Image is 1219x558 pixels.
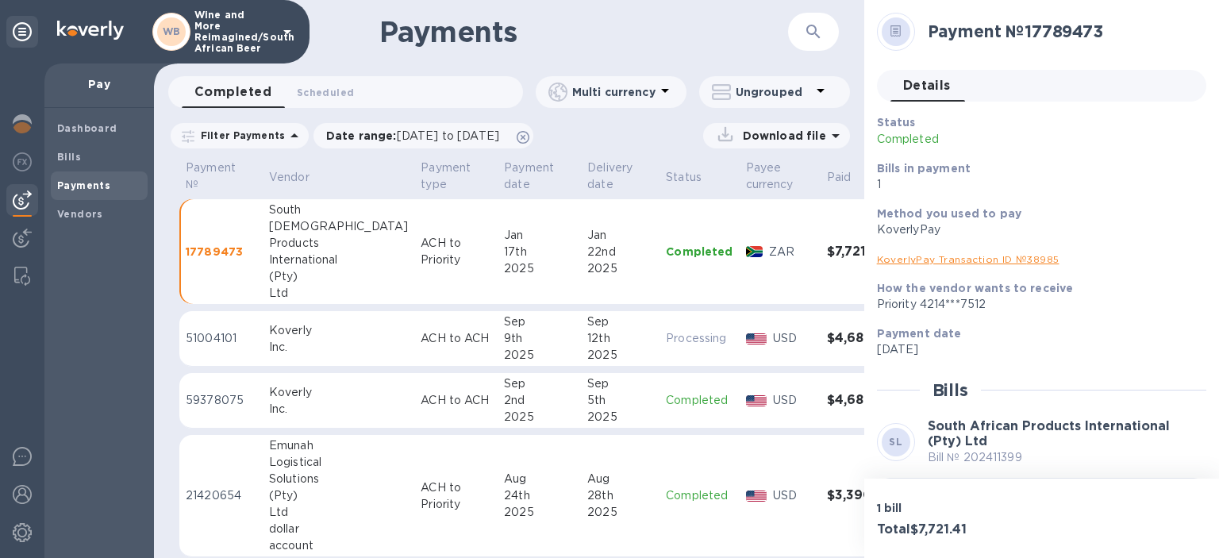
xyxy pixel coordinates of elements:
[877,116,916,129] b: Status
[666,244,733,260] p: Completed
[269,169,330,186] span: Vendor
[269,339,408,356] div: Inc.
[186,244,256,260] p: 17789473
[587,347,653,364] div: 2025
[421,479,491,513] p: ACH to Priority
[827,169,852,186] p: Paid
[877,296,1194,313] div: Priority 4214***7512
[504,409,575,425] div: 2025
[587,487,653,504] div: 28th
[313,123,533,148] div: Date range:[DATE] to [DATE]
[421,235,491,268] p: ACH to Priority
[269,471,408,487] div: Solutions
[587,244,653,260] div: 22nd
[877,253,1059,265] a: KoverlyPay Transaction ID № 38985
[666,392,733,409] p: Completed
[269,437,408,454] div: Emunah
[163,25,181,37] b: WB
[827,169,872,186] span: Paid
[269,202,408,218] div: South
[827,244,894,260] h3: $7,721.41
[186,330,256,347] p: 51004101
[877,282,1074,294] b: How the vendor wants to receive
[269,504,408,521] div: Ltd
[587,260,653,277] div: 2025
[827,393,894,408] h3: $4,689.44
[504,392,575,409] div: 2nd
[773,330,813,347] p: USD
[186,160,256,193] span: Payment №
[587,160,633,193] p: Delivery date
[587,330,653,347] div: 12th
[269,401,408,418] div: Inc.
[769,244,814,260] p: ZAR
[928,418,1170,448] b: South African Products International (Pty) Ltd
[746,333,767,344] img: USD
[421,160,491,193] span: Payment type
[587,160,653,193] span: Delivery date
[504,244,575,260] div: 17th
[746,160,794,193] p: Payee currency
[186,392,256,409] p: 59378075
[269,268,408,285] div: (Pty)
[587,375,653,392] div: Sep
[666,169,702,186] p: Status
[269,285,408,302] div: Ltd
[504,330,575,347] div: 9th
[877,162,971,175] b: Bills in payment
[421,392,491,409] p: ACH to ACH
[736,84,811,100] p: Ungrouped
[877,176,1194,193] p: 1
[269,169,310,186] p: Vendor
[194,10,274,54] p: Wine and More Reimagined/South African Beer
[587,409,653,425] div: 2025
[421,160,471,193] p: Payment type
[773,392,813,409] p: USD
[504,471,575,487] div: Aug
[736,128,826,144] p: Download file
[933,380,968,400] h2: Bills
[57,151,81,163] b: Bills
[269,384,408,401] div: Koverly
[379,15,788,48] h1: Payments
[903,75,951,97] span: Details
[504,347,575,364] div: 2025
[269,235,408,252] div: Products
[504,375,575,392] div: Sep
[587,314,653,330] div: Sep
[889,436,902,448] b: SL
[6,16,38,48] div: Unpin categories
[57,122,117,134] b: Dashboard
[504,260,575,277] div: 2025
[587,471,653,487] div: Aug
[269,322,408,339] div: Koverly
[269,521,408,537] div: dollar
[194,81,271,103] span: Completed
[827,331,894,346] h3: $4,689.44
[746,395,767,406] img: USD
[587,227,653,244] div: Jan
[877,327,962,340] b: Payment date
[13,152,32,171] img: Foreign exchange
[504,160,554,193] p: Payment date
[587,392,653,409] div: 5th
[297,84,354,101] span: Scheduled
[269,454,408,471] div: Logistical
[57,179,110,191] b: Payments
[666,169,722,186] span: Status
[57,208,103,220] b: Vendors
[877,522,1036,537] h3: Total $7,721.41
[928,449,1206,466] p: Bill № 202411399
[773,487,813,504] p: USD
[186,487,256,504] p: 21420654
[504,487,575,504] div: 24th
[746,491,767,502] img: USD
[827,488,894,503] h3: $3,390.00
[269,537,408,554] div: account
[186,160,236,193] p: Payment №
[269,218,408,235] div: [DEMOGRAPHIC_DATA]
[57,21,124,40] img: Logo
[746,246,763,257] img: ZAR
[269,487,408,504] div: (Pty)
[504,160,575,193] span: Payment date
